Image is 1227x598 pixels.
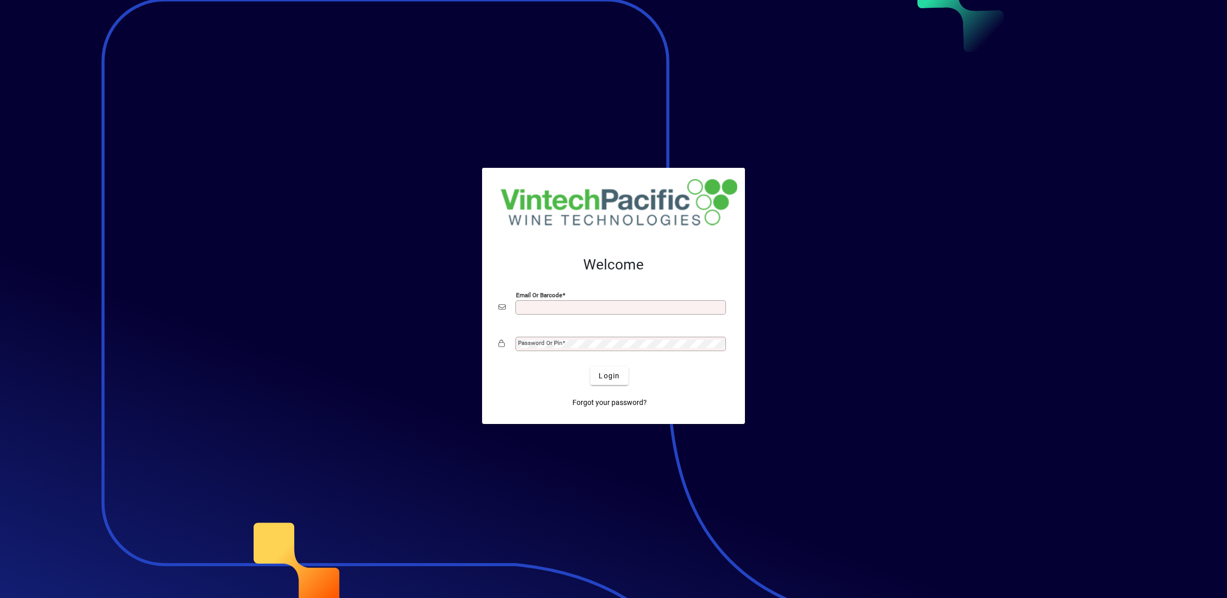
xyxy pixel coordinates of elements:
mat-label: Password or Pin [518,339,562,346]
span: Login [599,371,620,381]
button: Login [590,366,628,385]
h2: Welcome [499,256,728,274]
a: Forgot your password? [568,393,651,412]
span: Forgot your password? [572,397,647,408]
mat-label: Email or Barcode [516,292,562,299]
